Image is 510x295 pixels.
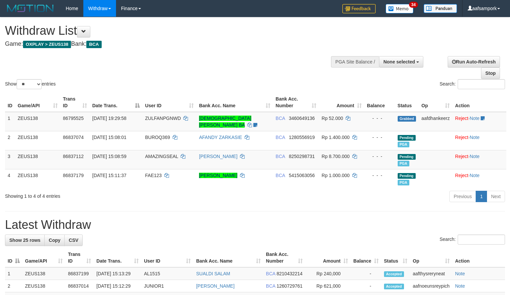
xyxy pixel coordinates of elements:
[470,135,480,140] a: Note
[276,173,285,178] span: BCA
[448,56,500,67] a: Run Auto-Refresh
[263,248,305,267] th: Bank Acc. Number: activate to sort column ascending
[419,93,452,112] th: Op: activate to sort column ascending
[141,267,194,280] td: AL1515
[145,173,162,178] span: FAE123
[452,248,505,267] th: Action
[94,248,141,267] th: Date Trans.: activate to sort column ascending
[476,191,487,202] a: 1
[199,173,237,178] a: [PERSON_NAME]
[193,248,263,267] th: Bank Acc. Name: activate to sort column ascending
[455,154,468,159] a: Reject
[276,135,285,140] span: BCA
[44,235,65,246] a: Copy
[266,283,275,289] span: BCA
[452,112,506,131] td: ·
[60,93,90,112] th: Trans ID: activate to sort column ascending
[145,135,170,140] span: BUROQ369
[276,154,285,159] span: BCA
[15,150,60,169] td: ZEUS138
[289,116,315,121] span: Copy 3460649136 to clipboard
[289,173,315,178] span: Copy 5415063056 to clipboard
[196,271,230,276] a: SUALDI SALAM
[289,154,315,159] span: Copy 8250298731 to clipboard
[276,116,285,121] span: BCA
[273,93,319,112] th: Bank Acc. Number: activate to sort column ascending
[440,235,505,245] label: Search:
[196,93,273,112] th: Bank Acc. Name: activate to sort column ascending
[5,218,505,232] h1: Latest Withdraw
[384,284,404,289] span: Accepted
[5,3,56,13] img: MOTION_logo.png
[94,267,141,280] td: [DATE] 15:13:29
[319,93,364,112] th: Amount: activate to sort column ascending
[63,116,84,121] span: 86795525
[5,235,45,246] a: Show 25 rows
[23,41,71,48] span: OXPLAY > ZEUS138
[92,116,126,121] span: [DATE] 19:29:58
[455,173,468,178] a: Reject
[199,135,242,140] a: AFANDY ZARKASIE
[455,116,468,121] a: Reject
[458,235,505,245] input: Search:
[92,154,126,159] span: [DATE] 15:08:59
[22,248,65,267] th: Game/API: activate to sort column ascending
[49,238,60,243] span: Copy
[322,116,343,121] span: Rp 52.000
[145,116,181,121] span: ZULFANPGNWD
[410,248,452,267] th: Op: activate to sort column ascending
[142,93,196,112] th: User ID: activate to sort column ascending
[381,248,410,267] th: Status: activate to sort column ascending
[305,248,351,267] th: Amount: activate to sort column ascending
[395,93,419,112] th: Status
[22,267,65,280] td: ZEUS138
[351,248,381,267] th: Balance: activate to sort column ascending
[145,154,178,159] span: AMAZINGSEAL
[458,79,505,89] input: Search:
[90,93,143,112] th: Date Trans.: activate to sort column descending
[398,142,409,147] span: Marked by aafnoeunsreypich
[367,153,392,160] div: - - -
[398,161,409,166] span: Marked by aafnoeunsreypich
[384,271,404,277] span: Accepted
[22,280,65,292] td: ZEUS138
[5,150,15,169] td: 3
[277,283,303,289] span: Copy 1260729761 to clipboard
[289,135,315,140] span: Copy 1280556919 to clipboard
[5,190,208,199] div: Showing 1 to 4 of 4 entries
[351,280,381,292] td: -
[409,2,418,8] span: 34
[15,169,60,188] td: ZEUS138
[5,112,15,131] td: 1
[5,280,22,292] td: 2
[15,93,60,112] th: Game/API: activate to sort column ascending
[487,191,505,202] a: Next
[364,93,395,112] th: Balance
[449,191,476,202] a: Previous
[452,131,506,150] td: ·
[92,173,126,178] span: [DATE] 15:11:37
[64,235,83,246] a: CSV
[5,248,22,267] th: ID: activate to sort column descending
[199,154,237,159] a: [PERSON_NAME]
[455,283,465,289] a: Note
[367,134,392,141] div: - - -
[63,135,84,140] span: 86837074
[470,154,480,159] a: Note
[15,131,60,150] td: ZEUS138
[398,173,416,179] span: Pending
[86,41,101,48] span: BCA
[5,41,333,47] h4: Game: Bank:
[9,238,40,243] span: Show 25 rows
[383,59,415,64] span: None selected
[410,280,452,292] td: aafnoeunsreypich
[65,248,94,267] th: Trans ID: activate to sort column ascending
[5,131,15,150] td: 2
[322,135,350,140] span: Rp 1.400.000
[424,4,457,13] img: panduan.png
[351,267,381,280] td: -
[15,112,60,131] td: ZEUS138
[5,79,56,89] label: Show entries
[367,115,392,122] div: - - -
[342,4,376,13] img: Feedback.jpg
